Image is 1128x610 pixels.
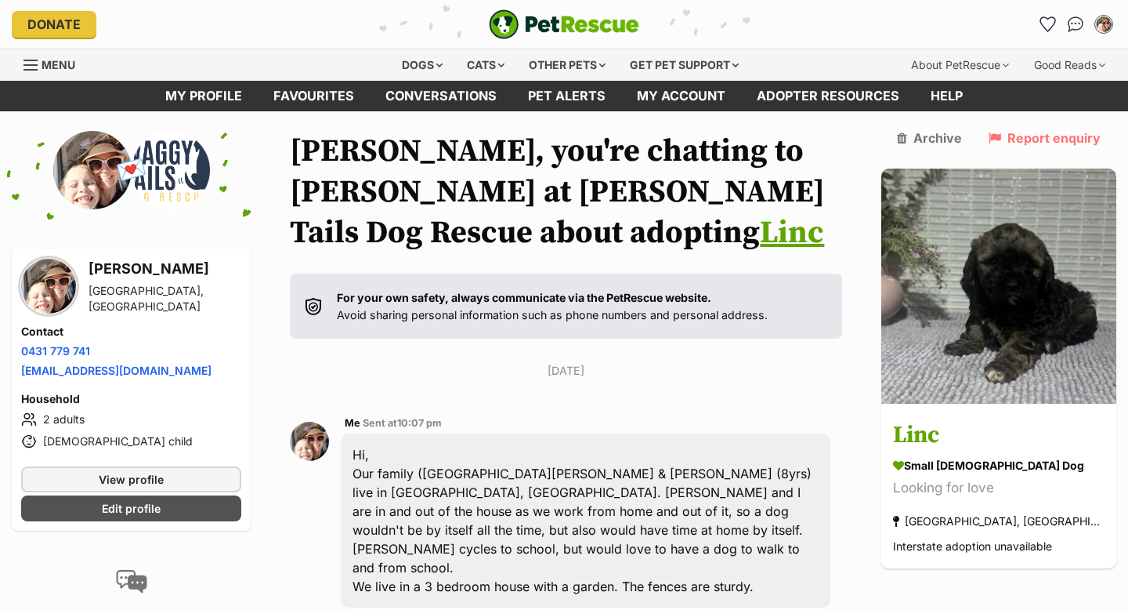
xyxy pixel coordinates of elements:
[89,258,241,280] h3: [PERSON_NAME]
[1091,12,1116,37] button: My account
[518,49,616,81] div: Other pets
[391,49,454,81] div: Dogs
[12,11,96,38] a: Donate
[897,131,962,145] a: Archive
[102,500,161,517] span: Edit profile
[900,49,1020,81] div: About PetRescue
[989,131,1101,145] a: Report enquiry
[915,81,978,111] a: Help
[21,364,211,377] a: [EMAIL_ADDRESS][DOMAIN_NAME]
[341,434,830,608] div: Hi, Our family ([GEOGRAPHIC_DATA][PERSON_NAME] & [PERSON_NAME] (8yrs) live in [GEOGRAPHIC_DATA], ...
[290,362,842,379] p: [DATE]
[258,81,370,111] a: Favourites
[741,81,915,111] a: Adopter resources
[337,291,711,304] strong: For your own safety, always communicate via the PetRescue website.
[881,169,1116,404] img: Linc
[42,58,75,71] span: Menu
[21,496,241,521] a: Edit profile
[893,457,1104,474] div: small [DEMOGRAPHIC_DATA] Dog
[893,539,1052,553] span: Interstate adoption unavailable
[345,417,360,429] span: Me
[116,570,147,594] img: conversation-icon-4a6f8262b818ee0b60e3300018af0b2d0b884aa5de6e9bcb8d3d4eeb1a70a7c4.svg
[21,344,90,358] a: 0431 779 741
[881,406,1116,568] a: Linc small [DEMOGRAPHIC_DATA] Dog Looking for love [GEOGRAPHIC_DATA], [GEOGRAPHIC_DATA] Interstat...
[1023,49,1116,81] div: Good Reads
[290,422,329,461] img: Venessa profile pic
[619,49,750,81] div: Get pet support
[1035,12,1060,37] a: Favourites
[99,471,164,488] span: View profile
[489,9,639,39] img: logo-e224e6f780fb5917bec1dbf3a21bbac754714ae5b6737aabdf751b685950b380.svg
[150,81,258,111] a: My profile
[89,283,241,314] div: [GEOGRAPHIC_DATA], [GEOGRAPHIC_DATA]
[21,259,76,314] img: Venessa profile pic
[132,131,210,209] img: Waggy Tails Dog Rescue profile pic
[53,131,132,209] img: Venessa profile pic
[1035,12,1116,37] ul: Account quick links
[760,213,824,252] a: Linc
[456,49,515,81] div: Cats
[893,477,1104,499] div: Looking for love
[337,289,768,323] p: Avoid sharing personal information such as phone numbers and personal address.
[363,417,442,429] span: Sent at
[23,49,86,78] a: Menu
[621,81,741,111] a: My account
[893,510,1104,532] div: [GEOGRAPHIC_DATA], [GEOGRAPHIC_DATA]
[21,324,241,339] h4: Contact
[397,417,442,429] span: 10:07 pm
[489,9,639,39] a: PetRescue
[21,432,241,451] li: [DEMOGRAPHIC_DATA] child
[21,410,241,429] li: 2 adults
[21,391,241,407] h4: Household
[1096,16,1112,32] img: Venessa profile pic
[1063,12,1088,37] a: Conversations
[114,153,149,187] span: 💌
[512,81,621,111] a: Pet alerts
[21,467,241,492] a: View profile
[290,131,842,253] h1: [PERSON_NAME], you're chatting to [PERSON_NAME] at [PERSON_NAME] Tails Dog Rescue about adopting
[370,81,512,111] a: conversations
[893,418,1104,453] h3: Linc
[1068,16,1084,32] img: chat-41dd97257d64d25036548639549fe6c8038ab92f7586957e7f3b1b290dea8141.svg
